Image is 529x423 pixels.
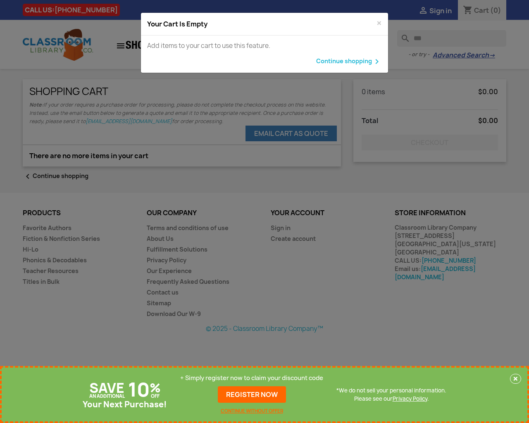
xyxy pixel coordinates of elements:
[376,18,382,28] button: Close
[147,19,207,29] h5: Your Cart Is Empty
[147,57,382,67] a: Continue shoppingchevron_right
[376,16,382,30] span: ×
[372,57,382,67] i: chevron_right
[147,42,382,50] p: Add items to your cart to use this feature.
